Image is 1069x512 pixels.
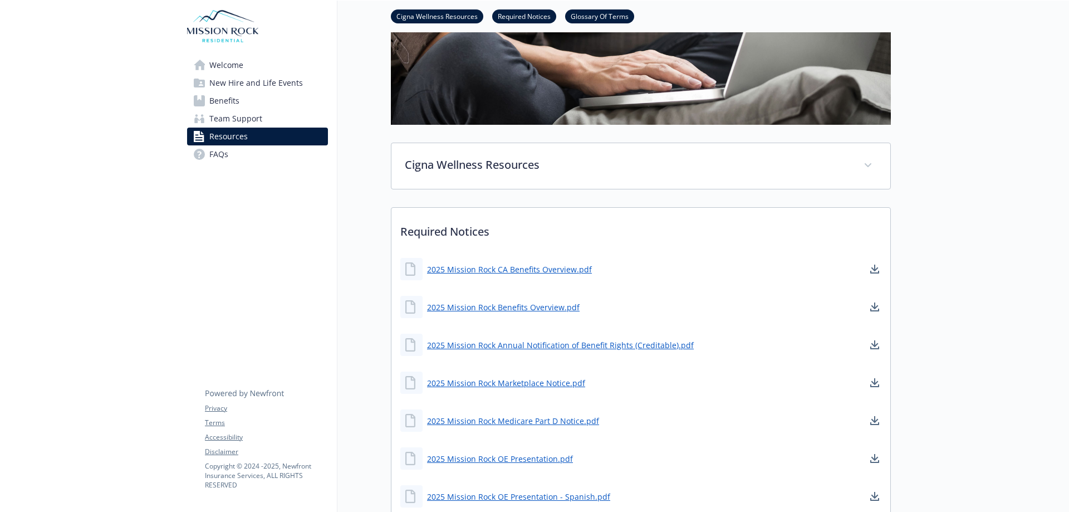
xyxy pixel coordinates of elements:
a: Terms [205,418,327,428]
a: Resources [187,128,328,145]
a: download document [868,490,881,503]
span: FAQs [209,145,228,163]
p: Cigna Wellness Resources [405,157,850,173]
a: download document [868,376,881,389]
a: download document [868,300,881,314]
a: download document [868,414,881,427]
a: 2025 Mission Rock Benefits Overview.pdf [427,301,580,313]
span: Resources [209,128,248,145]
a: Team Support [187,110,328,128]
span: New Hire and Life Events [209,74,303,92]
span: Team Support [209,110,262,128]
a: 2025 Mission Rock Marketplace Notice.pdf [427,377,585,389]
a: Glossary Of Terms [565,11,634,21]
a: Benefits [187,92,328,110]
p: Copyright © 2024 - 2025 , Newfront Insurance Services, ALL RIGHTS RESERVED [205,461,327,490]
a: 2025 Mission Rock CA Benefits Overview.pdf [427,264,592,275]
a: download document [868,338,881,352]
p: Required Notices [391,208,890,249]
a: FAQs [187,145,328,163]
div: Cigna Wellness Resources [391,143,890,189]
a: 2025 Mission Rock OE Presentation - Spanish.pdf [427,491,610,503]
a: download document [868,452,881,465]
a: Accessibility [205,432,327,442]
a: Disclaimer [205,447,327,457]
a: Required Notices [492,11,556,21]
a: 2025 Mission Rock Annual Notification of Benefit Rights (Creditable).pdf [427,339,694,351]
a: New Hire and Life Events [187,74,328,92]
a: 2025 Mission Rock OE Presentation.pdf [427,453,573,465]
a: Welcome [187,56,328,74]
a: Privacy [205,403,327,413]
a: download document [868,262,881,276]
a: 2025 Mission Rock Medicare Part D Notice.pdf [427,415,599,427]
span: Benefits [209,92,239,110]
a: Cigna Wellness Resources [391,11,483,21]
span: Welcome [209,56,243,74]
